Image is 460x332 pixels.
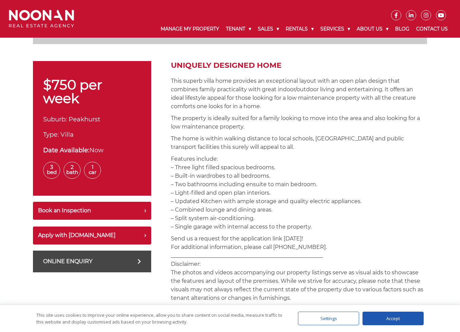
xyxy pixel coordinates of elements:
[43,162,60,179] span: 3 Bed
[298,312,359,325] div: Settings
[171,155,427,231] p: Features include: – Three light filled spacious bedrooms. – Built-in wardrobes to all bedrooms. –...
[43,147,89,154] strong: Date Available:
[353,20,392,38] a: About Us
[33,251,151,272] a: Online Enquiry
[43,116,67,123] span: Suburb:
[60,131,74,138] span: Villa
[36,312,284,325] div: This site uses cookies to improve your online experience, allow you to share content on social me...
[43,146,141,155] div: Now
[392,20,413,38] a: Blog
[171,134,427,151] p: The home is within walking distance to local schools, [GEOGRAPHIC_DATA] and public transport faci...
[33,202,151,220] button: Book an Inspection
[282,20,317,38] a: Rentals
[223,20,254,38] a: Tenant
[157,20,223,38] a: Manage My Property
[84,162,101,179] span: 1 Car
[64,162,81,179] span: 2 Bath
[254,20,282,38] a: Sales
[362,312,424,325] div: Accept
[43,78,141,105] p: $750 per week
[9,10,74,28] img: Noonan Real Estate Agency
[43,131,59,138] span: Type:
[171,61,427,70] h2: Uniquely Designed Home
[171,114,427,131] p: The property is ideally suited for a family looking to move into the area and also looking for a ...
[413,20,451,38] a: Contact Us
[171,234,427,302] p: Send us a request for the application link [DATE]! For additional information, please call [PHONE...
[317,20,353,38] a: Services
[69,116,100,123] span: Peakhurst
[33,227,151,245] button: Apply with [DOMAIN_NAME]
[171,77,427,111] p: This superb villa home provides an exceptional layout with an open plan design that combines fami...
